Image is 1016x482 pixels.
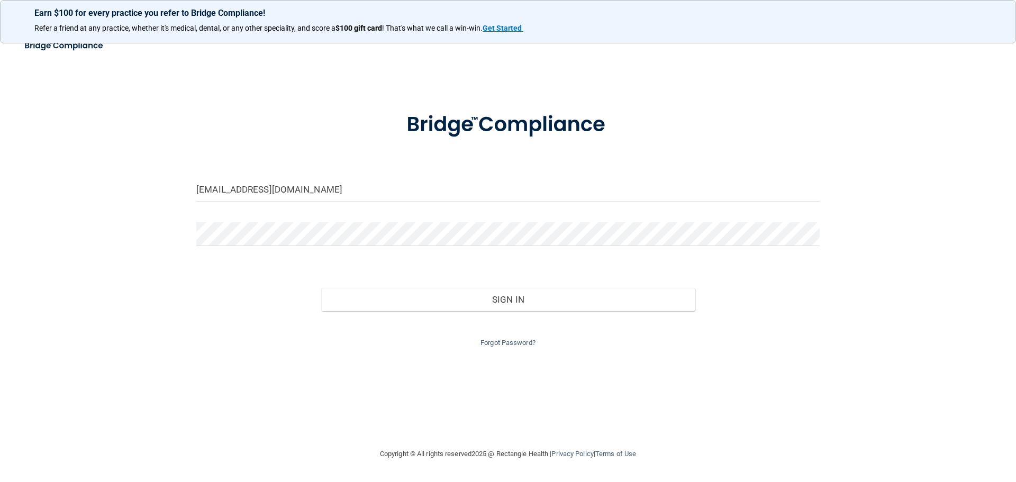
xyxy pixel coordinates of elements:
p: Earn $100 for every practice you refer to Bridge Compliance! [34,8,982,18]
img: bridge_compliance_login_screen.278c3ca4.svg [16,35,113,57]
div: Copyright © All rights reserved 2025 @ Rectangle Health | | [315,437,701,471]
a: Forgot Password? [480,339,536,347]
strong: $100 gift card [335,24,382,32]
input: Email [196,178,820,202]
a: Terms of Use [595,450,636,458]
button: Sign In [321,288,695,311]
span: Refer a friend at any practice, whether it's medical, dental, or any other speciality, and score a [34,24,335,32]
a: Privacy Policy [551,450,593,458]
a: Get Started [483,24,523,32]
img: bridge_compliance_login_screen.278c3ca4.svg [385,97,631,152]
span: ! That's what we call a win-win. [382,24,483,32]
strong: Get Started [483,24,522,32]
